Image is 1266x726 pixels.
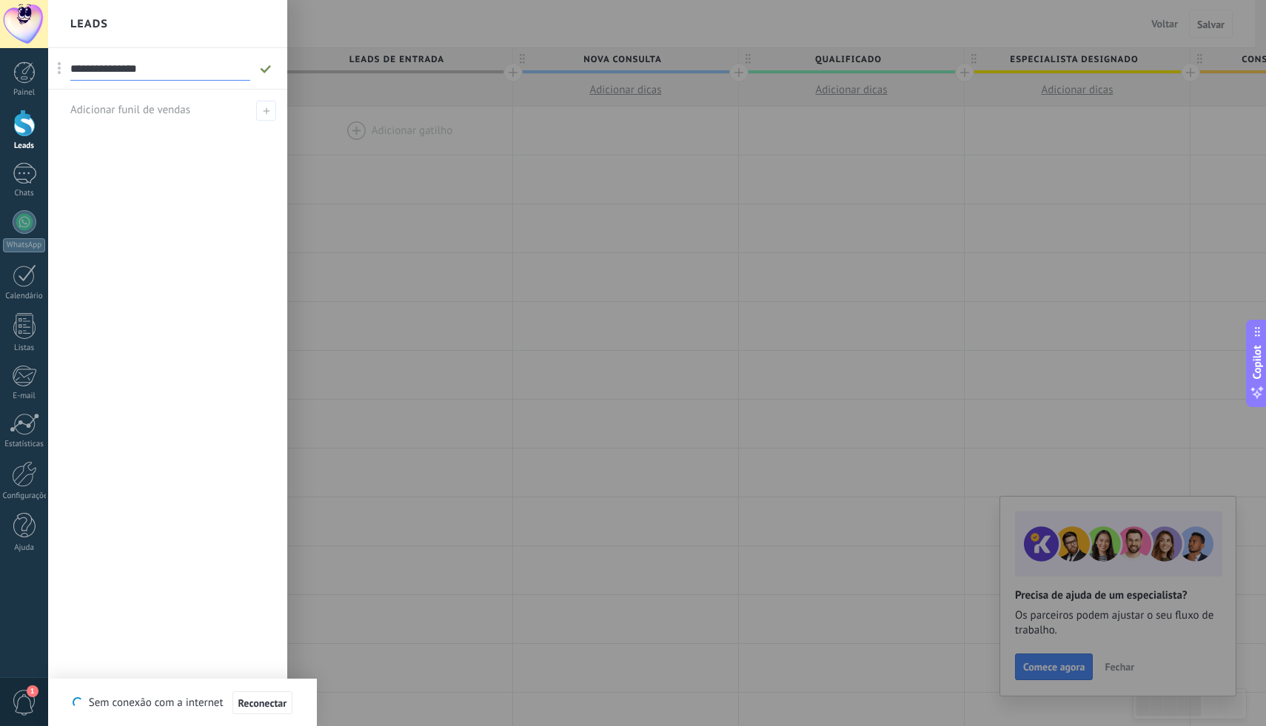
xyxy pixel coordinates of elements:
h2: Leads [70,1,108,47]
div: Listas [3,343,46,353]
span: Adicionar funil de vendas [256,101,276,121]
span: Adicionar funil de vendas [70,103,190,117]
div: WhatsApp [3,238,45,252]
div: E-mail [3,391,46,401]
div: Leads [3,141,46,151]
span: 1 [27,685,38,697]
div: Ajuda [3,543,46,553]
div: Chats [3,189,46,198]
span: Copilot [1250,345,1265,379]
span: Reconectar [238,698,287,708]
div: Configurações [3,491,46,501]
div: Calendário [3,292,46,301]
div: Painel [3,88,46,98]
div: Sem conexão com a internet [73,690,292,715]
button: Reconectar [232,691,293,715]
div: Estatísticas [3,440,46,449]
